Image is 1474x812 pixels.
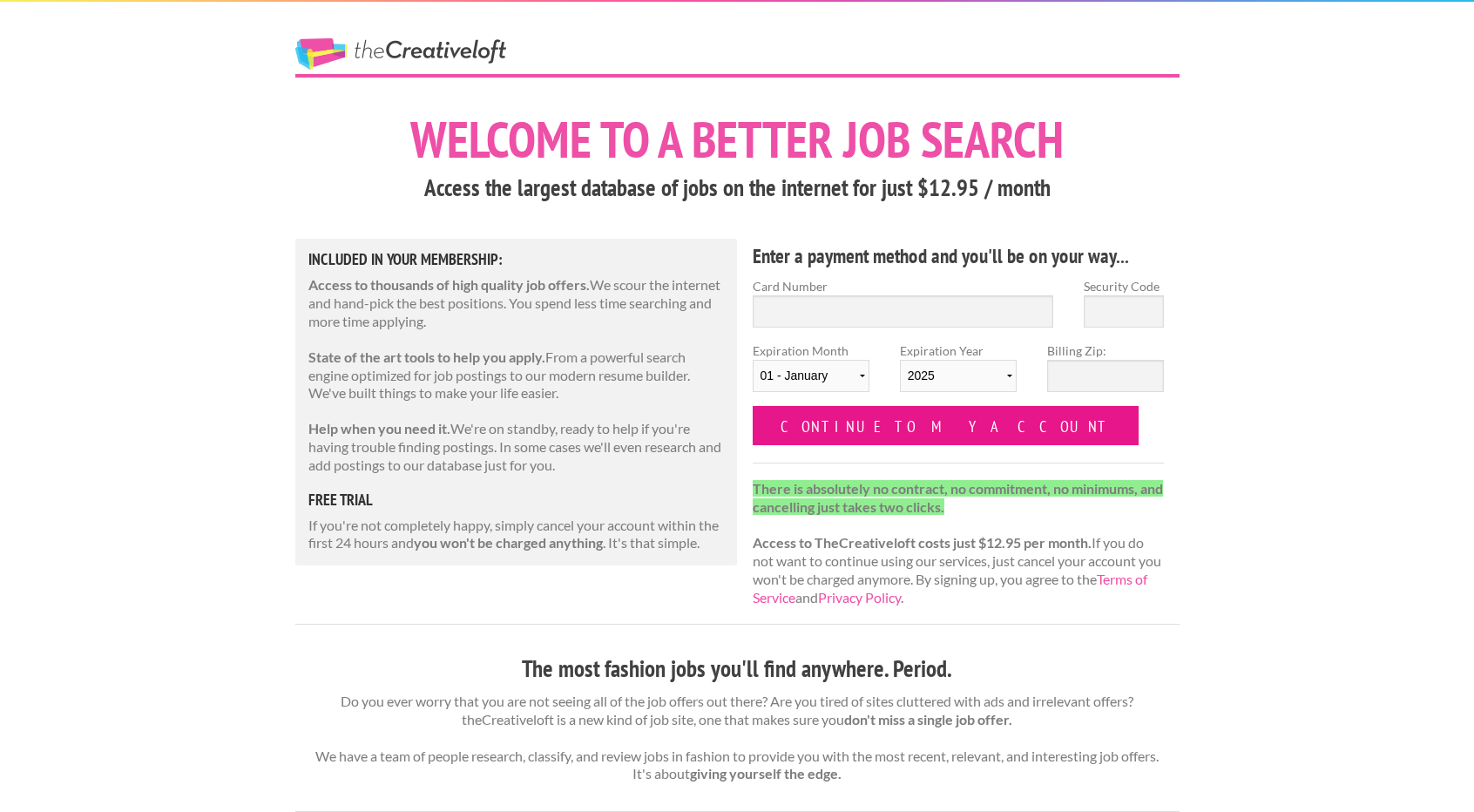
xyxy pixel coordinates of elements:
label: Card Number [753,277,1054,295]
h4: Enter a payment method and you'll be on your way... [753,242,1165,270]
p: We're on standby, ready to help if you're having trouble finding postings. In some cases we'll ev... [308,420,725,474]
h3: The most fashion jobs you'll find anywhere. Period. [295,653,1180,686]
strong: don't miss a single job offer. [844,711,1012,727]
select: Expiration Year [900,360,1017,392]
label: Security Code [1084,277,1164,295]
label: Expiration Month [753,342,869,406]
h5: free trial [308,492,725,508]
p: Do you ever worry that you are not seeing all of the job offers out there? Are you tired of sites... [295,693,1180,783]
p: If you're not completely happy, simply cancel your account within the first 24 hours and . It's t... [308,517,725,553]
strong: you won't be charged anything [414,534,603,551]
h1: Welcome to a better job search [295,114,1180,165]
input: Continue to my account [753,406,1139,445]
h3: Access the largest database of jobs on the internet for just $12.95 / month [295,172,1180,205]
strong: Access to thousands of high quality job offers. [308,276,590,293]
p: From a powerful search engine optimized for job postings to our modern resume builder. We've buil... [308,348,725,403]
a: Privacy Policy [818,589,901,606]
p: If you do not want to continue using our services, just cancel your account you won't be charged ... [753,480,1165,607]
strong: Help when you need it. [308,420,450,436]
p: We scour the internet and hand-pick the best positions. You spend less time searching and more ti... [308,276,725,330]
a: The Creative Loft [295,38,506,70]
h5: Included in Your Membership: [308,252,725,267]
label: Expiration Year [900,342,1017,406]
strong: State of the art tools to help you apply. [308,348,545,365]
strong: giving yourself the edge. [690,765,842,782]
strong: There is absolutely no contract, no commitment, no minimums, and cancelling just takes two clicks. [753,480,1163,515]
label: Billing Zip: [1047,342,1164,360]
a: Terms of Service [753,571,1147,606]
strong: Access to TheCreativeloft costs just $12.95 per month. [753,534,1092,551]
select: Expiration Month [753,360,869,392]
